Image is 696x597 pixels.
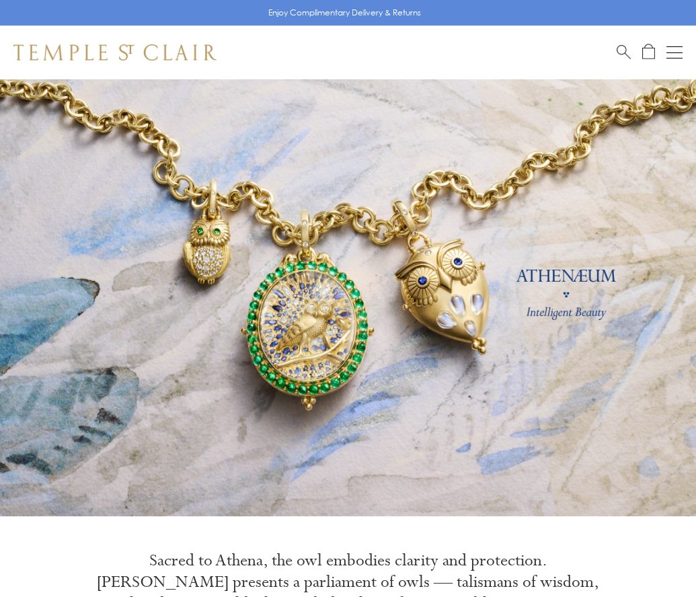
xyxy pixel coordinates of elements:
button: Open navigation [666,44,683,61]
a: Search [617,44,631,61]
p: Enjoy Complimentary Delivery & Returns [268,6,421,19]
a: Open Shopping Bag [642,44,655,61]
img: Temple St. Clair [13,44,217,61]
